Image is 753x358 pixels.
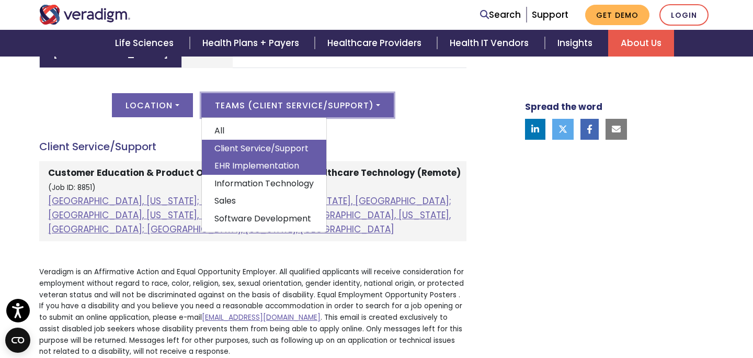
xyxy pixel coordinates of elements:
[39,140,466,153] h4: Client Service/Support
[112,93,192,117] button: Location
[202,175,326,193] a: Information Technology
[202,312,321,322] a: [EMAIL_ADDRESS][DOMAIN_NAME]
[545,30,608,57] a: Insights
[525,100,602,113] strong: Spread the word
[659,4,709,26] a: Login
[480,8,521,22] a: Search
[202,122,326,140] a: All
[202,140,326,158] a: Client Service/Support
[201,93,394,117] button: Teams (Client Service/Support)
[190,30,315,57] a: Health Plans + Payers
[315,30,437,57] a: Healthcare Providers
[48,183,96,193] small: (Job ID: 8851)
[39,5,131,25] img: Veradigm logo
[48,195,451,236] a: [GEOGRAPHIC_DATA], [US_STATE]; [GEOGRAPHIC_DATA], [US_STATE], [GEOGRAPHIC_DATA]; [GEOGRAPHIC_DATA...
[608,30,674,57] a: About Us
[102,30,189,57] a: Life Sciences
[202,210,326,228] a: Software Development
[5,328,30,353] button: Open CMP widget
[585,5,649,25] a: Get Demo
[202,192,326,210] a: Sales
[532,8,568,21] a: Support
[39,266,466,357] p: Veradigm is an Affirmative Action and Equal Opportunity Employer. All qualified applicants will r...
[437,30,544,57] a: Health IT Vendors
[202,157,326,175] a: EHR Implementation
